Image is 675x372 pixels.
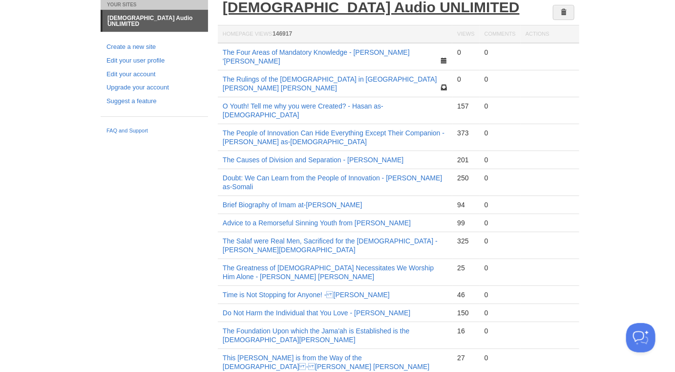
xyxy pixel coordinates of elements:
a: Create a new site [106,42,202,52]
a: The Foundation Upon which the Jama'ah is Established is the [DEMOGRAPHIC_DATA][PERSON_NAME] [223,327,409,344]
div: 0 [485,308,516,317]
a: This [PERSON_NAME] is from the Way of the [DEMOGRAPHIC_DATA] - [PERSON_NAME] [PERSON_NAME] [223,354,429,371]
div: 25 [457,263,474,272]
a: The Four Areas of Mandatory Knowledge - [PERSON_NAME] '[PERSON_NAME] [223,48,410,65]
div: 0 [457,48,474,57]
div: 0 [485,237,516,245]
a: Advice to a Remorseful Sinning Youth from [PERSON_NAME] [223,219,411,227]
a: Upgrade your account [106,83,202,93]
a: FAQ and Support [106,127,202,135]
div: 0 [485,102,516,110]
th: Homepage Views [218,25,452,44]
a: O Youth! Tell me why you were Created? - Hasan as-[DEMOGRAPHIC_DATA] [223,102,383,119]
div: 373 [457,129,474,137]
a: Suggest a feature [106,96,202,107]
a: Brief Biography of Imam at-[PERSON_NAME] [223,201,362,209]
a: Edit your user profile [106,56,202,66]
div: 201 [457,155,474,164]
a: The Rulings of the [DEMOGRAPHIC_DATA] in [GEOGRAPHIC_DATA][PERSON_NAME] [PERSON_NAME] [223,75,437,92]
div: 0 [485,48,516,57]
th: Actions [521,25,579,44]
div: 0 [485,200,516,209]
div: 0 [457,75,474,84]
div: 16 [457,327,474,335]
a: [DEMOGRAPHIC_DATA] Audio UNLIMITED [103,10,208,32]
th: Comments [480,25,521,44]
div: 325 [457,237,474,245]
div: 0 [485,75,516,84]
a: The Greatness of [DEMOGRAPHIC_DATA] Necessitates We Worship Him Alone - [PERSON_NAME] [PERSON_NAME] [223,264,434,281]
div: 99 [457,219,474,227]
div: 0 [485,174,516,182]
a: Edit your account [106,69,202,80]
div: 250 [457,174,474,182]
div: 0 [485,219,516,227]
div: 46 [457,290,474,299]
div: 94 [457,200,474,209]
div: 150 [457,308,474,317]
div: 27 [457,353,474,362]
div: 0 [485,129,516,137]
span: 146917 [273,30,292,37]
div: 0 [485,155,516,164]
iframe: Help Scout Beacon - Open [626,323,655,352]
div: 157 [457,102,474,110]
a: The People of Innovation Can Hide Everything Except Their Companion - [PERSON_NAME] as-[DEMOGRAPH... [223,129,444,146]
div: 0 [485,327,516,335]
th: Views [452,25,479,44]
div: 0 [485,290,516,299]
div: 0 [485,263,516,272]
a: Do Not Harm the Individual that You Love - [PERSON_NAME] [223,309,410,317]
a: Doubt: We Can Learn from the People of Innovation - [PERSON_NAME] as-Somali [223,174,443,191]
a: Time is Not Stopping for Anyone! - [PERSON_NAME] [223,291,390,299]
a: The Salaf were Real Men, Sacrificed for the [DEMOGRAPHIC_DATA] - [PERSON_NAME][DEMOGRAPHIC_DATA] [223,237,438,254]
div: 0 [485,353,516,362]
a: The Causes of Division and Separation - [PERSON_NAME] [223,156,403,164]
